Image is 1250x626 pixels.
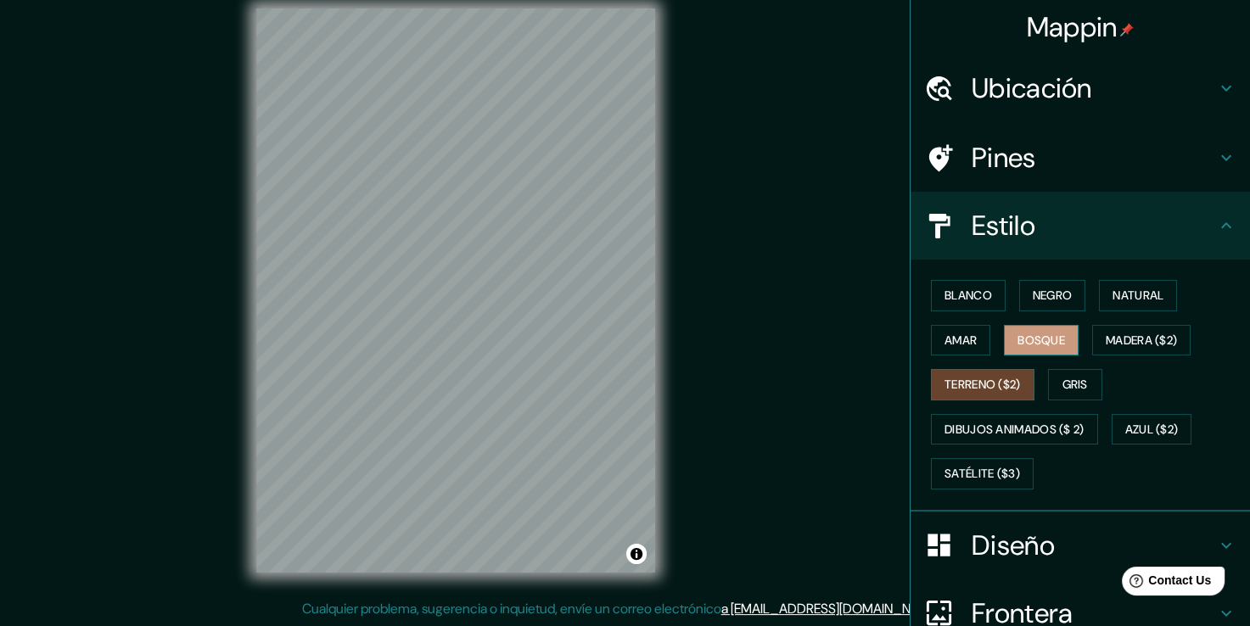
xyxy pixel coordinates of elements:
[945,374,1021,395] font: Terreno ($2)
[911,511,1250,579] div: Diseño
[931,280,1006,311] button: Blanco
[256,8,655,573] canvas: Mapa
[1062,374,1088,395] font: Gris
[945,463,1020,484] font: Satélite ($3)
[1027,9,1118,45] font: Mappin
[626,544,647,564] button: Alternar atribución
[1106,330,1177,351] font: Madera ($2)
[911,192,1250,260] div: Estilo
[1019,280,1086,311] button: Negro
[911,124,1250,192] div: Pines
[1017,330,1065,351] font: Bosque
[972,141,1216,175] h4: Pines
[931,369,1034,400] button: Terreno ($2)
[1099,280,1177,311] button: Natural
[945,285,992,306] font: Blanco
[931,414,1098,445] button: Dibujos animados ($ 2)
[972,528,1216,562] h4: Diseño
[721,600,940,618] a: a [EMAIL_ADDRESS][DOMAIN_NAME]
[1125,419,1179,440] font: Azul ($2)
[1112,414,1192,445] button: Azul ($2)
[931,458,1034,489] button: Satélite ($3)
[1113,285,1163,306] font: Natural
[945,330,977,351] font: Amar
[972,71,1216,105] h4: Ubicación
[1004,325,1079,356] button: Bosque
[931,325,990,356] button: Amar
[972,209,1216,243] h4: Estilo
[945,419,1085,440] font: Dibujos animados ($ 2)
[1120,23,1134,36] img: pin-icon.png
[1099,560,1231,607] iframe: Help widget launcher
[1092,325,1191,356] button: Madera ($2)
[302,599,943,619] p: Cualquier problema, sugerencia o inquietud, envíe un correo electrónico .
[911,54,1250,122] div: Ubicación
[1048,369,1102,400] button: Gris
[1033,285,1073,306] font: Negro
